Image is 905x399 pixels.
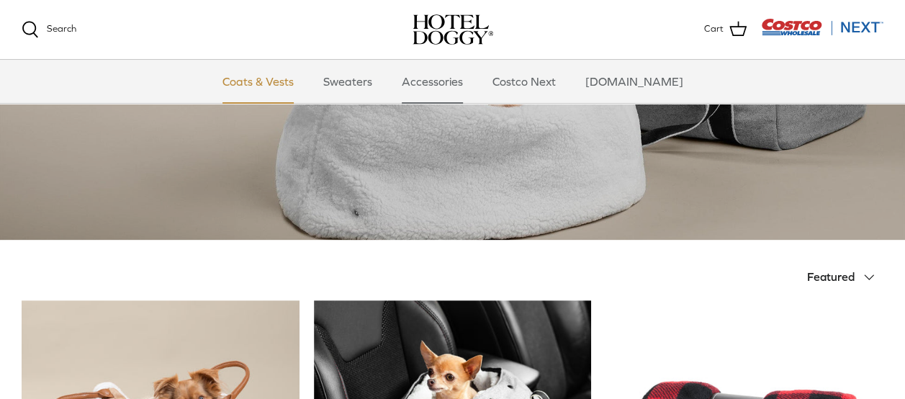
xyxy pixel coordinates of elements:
[761,27,883,38] a: Visit Costco Next
[22,21,76,38] a: Search
[389,60,476,103] a: Accessories
[704,20,747,39] a: Cart
[47,23,76,34] span: Search
[572,60,696,103] a: [DOMAIN_NAME]
[413,14,493,45] a: hoteldoggy.com hoteldoggycom
[210,60,307,103] a: Coats & Vests
[761,18,883,36] img: Costco Next
[479,60,569,103] a: Costco Next
[310,60,385,103] a: Sweaters
[807,261,883,293] button: Featured
[413,14,493,45] img: hoteldoggycom
[807,270,855,283] span: Featured
[704,22,724,37] span: Cart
